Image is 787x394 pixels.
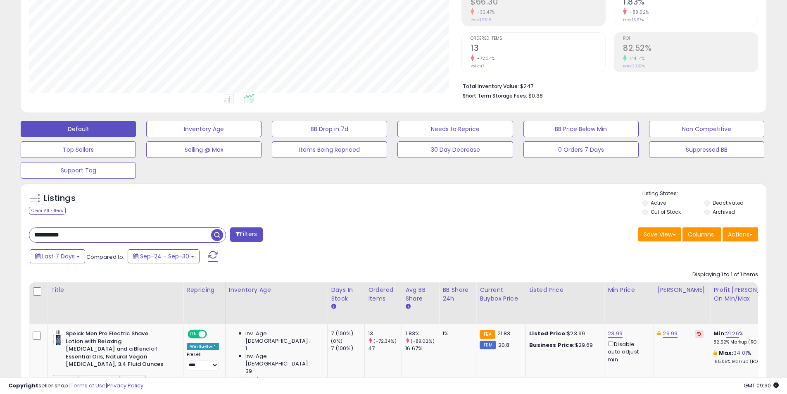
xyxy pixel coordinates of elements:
div: Listed Price [529,286,601,294]
span: Sep-24 - Sep-30 [140,252,189,260]
div: Disable auto adjust min [608,339,647,363]
div: Preset: [187,352,219,370]
a: 29.99 [663,330,678,338]
a: Terms of Use [71,382,106,389]
div: 13 [368,330,402,337]
small: Prev: 47 [471,64,484,69]
button: Items Being Repriced [272,141,387,158]
button: Inventory Age [146,121,262,137]
span: 1 [245,345,247,352]
button: Filters [230,227,262,242]
small: FBM [480,341,496,349]
span: 39 [245,368,252,375]
small: (-72.34%) [373,338,396,344]
small: 144.14% [627,55,645,62]
label: Deactivated [713,199,744,206]
small: -32.47% [474,9,495,15]
button: BB Price Below Min [523,121,639,137]
div: Inventory Age [229,286,324,294]
b: Max: [719,349,733,357]
button: Last 7 Days [30,249,85,263]
span: 65481 [53,375,77,384]
label: Active [651,199,666,206]
button: 0 Orders 7 Days [523,141,639,158]
button: Needs to Reprice [397,121,513,137]
span: Last 7 Days [42,252,75,260]
button: Actions [723,227,758,241]
small: -89.02% [627,9,649,15]
button: Save View [638,227,681,241]
strong: Copyright [8,382,38,389]
button: Sep-24 - Sep-30 [128,249,200,263]
b: Listed Price: [529,330,567,337]
small: -72.34% [474,55,495,62]
small: Avg BB Share. [405,303,410,310]
div: 16.67% [405,345,439,352]
div: Win BuyBox * [187,343,219,350]
div: Min Price [608,286,650,294]
span: no inb [121,375,146,384]
span: OFF [206,331,219,338]
a: Privacy Policy [107,382,143,389]
div: Displaying 1 to 1 of 1 items [692,271,758,279]
div: Avg BB Share [405,286,435,303]
button: Non Competitive [649,121,764,137]
a: 23.99 [608,330,623,338]
span: Compared to: [86,253,124,261]
span: Inv. Age [DEMOGRAPHIC_DATA]: [245,375,321,390]
span: 21.83 [497,330,511,337]
button: Top Sellers [21,141,136,158]
div: Profit [PERSON_NAME] on Min/Max [713,286,785,303]
a: 21.26 [726,330,739,338]
span: 4K1BVRQWZE [78,375,120,384]
button: BB Drop in 7d [272,121,387,137]
b: Speick Men Pre Electric Shave Lotion with Relaxing [MEDICAL_DATA] and a Blend of Essential Oils, ... [66,330,166,370]
small: (0%) [331,338,342,344]
label: Archived [713,208,735,215]
span: Inv. Age [DEMOGRAPHIC_DATA]: [245,353,321,368]
button: Columns [682,227,721,241]
h5: Listings [44,193,76,204]
button: Selling @ Max [146,141,262,158]
button: 30 Day Decrease [397,141,513,158]
div: Clear All Filters [29,207,66,215]
div: 47 [368,345,402,352]
div: Title [51,286,180,294]
div: BB Share 24h. [442,286,473,303]
div: 1.83% [405,330,439,337]
div: 7 (100%) [331,330,364,337]
h2: 13 [471,43,605,55]
span: Inv. Age [DEMOGRAPHIC_DATA]: [245,330,321,345]
button: Support Tag [21,162,136,179]
span: 2025-10-8 09:30 GMT [744,382,779,389]
p: Listing States: [642,190,766,198]
div: 7 (100%) [331,345,364,352]
span: 20.8 [498,341,510,349]
small: FBA [480,330,495,339]
a: 34.01 [733,349,747,357]
span: Columns [688,230,714,239]
b: Business Price: [529,341,575,349]
div: Days In Stock [331,286,361,303]
b: Short Term Storage Fees: [463,92,527,99]
h2: 82.52% [623,43,758,55]
div: Ordered Items [368,286,398,303]
div: [PERSON_NAME] [657,286,706,294]
b: Min: [713,330,726,337]
small: (-89.02%) [411,338,434,344]
small: Prev: 33.80% [623,64,645,69]
small: Days In Stock. [331,303,336,310]
p: 82.52% Markup (ROI) [713,339,782,345]
button: Default [21,121,136,137]
div: Current Buybox Price [480,286,522,303]
div: seller snap | | [8,382,143,390]
div: $23.99 [529,330,598,337]
small: Prev: $98.18 [471,17,491,22]
div: $29.69 [529,341,598,349]
img: 31DwID+Nk6L._SL40_.jpg [53,330,64,346]
div: 1% [442,330,470,337]
li: $247 [463,81,752,91]
small: Prev: 16.67% [623,17,644,22]
div: Repricing [187,286,222,294]
div: % [713,349,782,365]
